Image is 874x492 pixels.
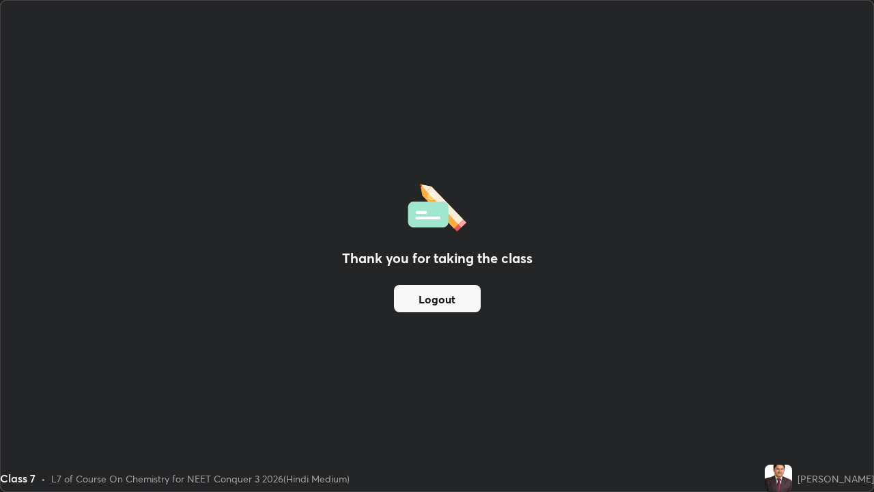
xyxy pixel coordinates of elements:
[41,471,46,486] div: •
[765,465,792,492] img: 682439f971974016be8beade0d312caf.jpg
[51,471,350,486] div: L7 of Course On Chemistry for NEET Conquer 3 2026(Hindi Medium)
[394,285,481,312] button: Logout
[342,248,533,269] h2: Thank you for taking the class
[408,180,466,232] img: offlineFeedback.1438e8b3.svg
[798,471,874,486] div: [PERSON_NAME]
